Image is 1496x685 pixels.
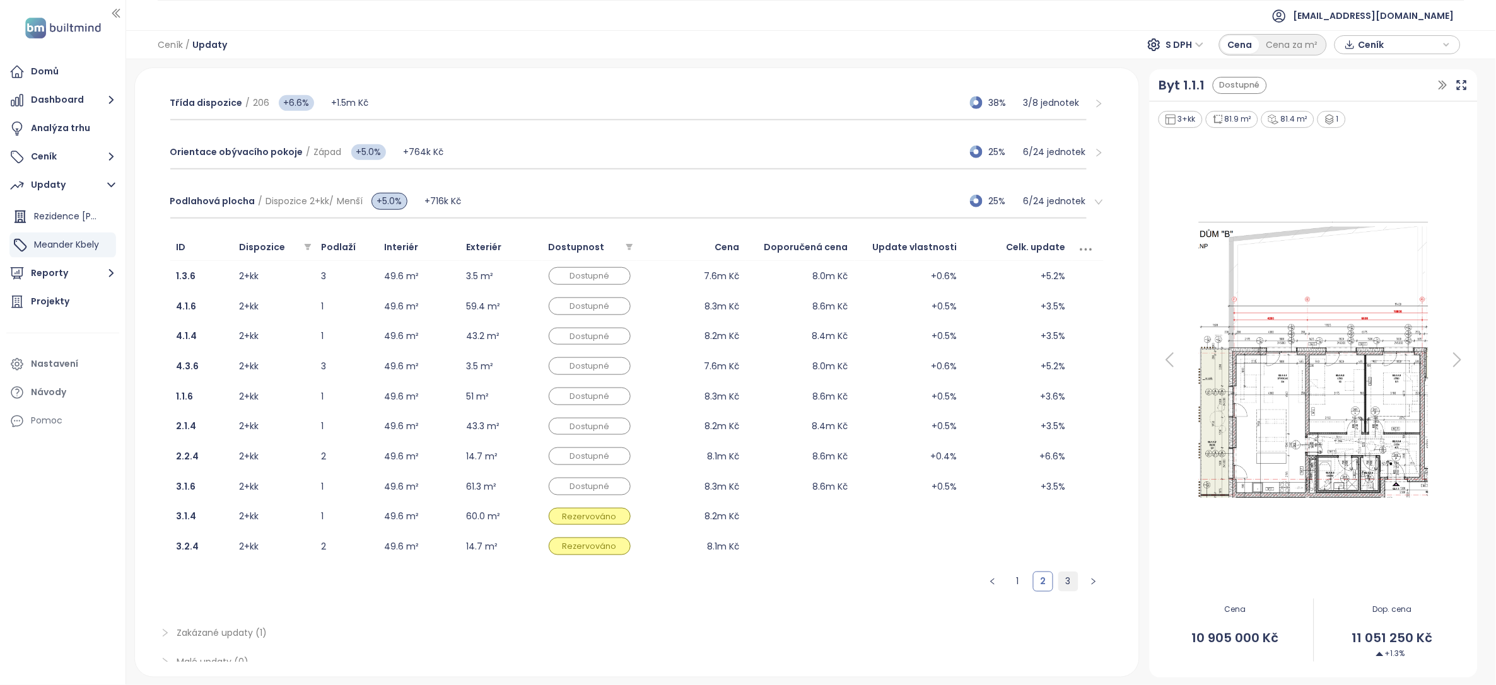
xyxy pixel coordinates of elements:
[855,441,964,471] td: +0.4%
[254,96,270,109] span: 206
[855,351,964,381] td: +0.6%
[246,96,250,109] span: /
[1166,35,1204,54] span: S DPH
[266,195,330,207] span: Dispozice 2+kk
[1090,578,1097,585] span: right
[745,261,855,291] td: 8.0m Kč
[378,351,460,381] td: 49.6 m²
[9,233,116,258] div: Meander Kbely
[460,412,542,442] td: 43.3 m²
[233,291,315,321] td: 2+kk
[177,656,249,669] span: Malé updaty (0)
[185,33,190,56] span: /
[31,294,69,309] div: Projekty
[177,300,197,313] a: 4.1.6
[6,144,119,170] button: Ceník
[745,351,855,381] td: 8.0m Kč
[855,381,964,412] td: +0.5%
[637,471,746,502] td: 8.3m Kč
[1024,96,1087,110] p: 3 / 8 jednotek
[315,261,378,291] td: 3
[1376,648,1405,660] span: +1.3%
[378,291,460,321] td: 49.6 m²
[637,291,746,321] td: 8.3m Kč
[460,351,542,381] td: 3.5 m²
[989,96,1017,110] span: 38%
[315,412,378,442] td: 1
[233,321,315,352] td: 2+kk
[177,627,267,640] span: Zakázané updaty (1)
[177,390,194,403] a: 1.1.6
[1041,480,1066,493] span: +3.5%
[460,441,542,471] td: 14.7 m²
[177,480,196,493] b: 3.1.6
[378,531,460,561] td: 49.6 m²
[160,657,170,667] span: right
[855,321,964,352] td: +0.5%
[1213,77,1267,94] div: Dostupné
[6,261,119,286] button: Reporty
[855,471,964,502] td: +0.5%
[1007,241,1066,253] span: Celk. update
[34,210,151,222] span: Rezidence [PERSON_NAME]
[745,441,855,471] td: 8.6m Kč
[460,381,542,412] td: 51 m²
[637,531,746,561] td: 8.1m Kč
[637,412,746,442] td: 8.2m Kč
[233,471,315,502] td: 2+kk
[1159,76,1205,95] a: Byt 1.1.1
[637,502,746,532] td: 8.2m Kč
[983,572,1003,592] button: left
[31,356,78,372] div: Nastavení
[6,408,119,434] div: Pomoc
[177,450,199,463] a: 2.2.4
[378,321,460,352] td: 49.6 m²
[764,241,848,253] span: Doporučená cena
[1159,111,1203,128] div: 3+kk
[1041,299,1066,313] span: +3.5%
[989,578,996,585] span: left
[192,33,227,56] span: Updaty
[170,96,243,109] span: Třída dispozice
[1206,111,1259,128] div: 81.9 m²
[6,289,119,314] a: Projekty
[177,540,199,553] a: 3.2.4
[1008,572,1027,591] a: 1
[1094,99,1104,108] span: right
[1058,572,1078,592] li: 3
[460,261,542,291] td: 3.5 m²
[637,351,746,381] td: 7.6m Kč
[1094,148,1104,158] span: right
[31,177,66,193] div: Updaty
[6,173,119,198] button: Updaty
[637,381,746,412] td: 8.3m Kč
[177,510,197,522] a: 3.1.4
[989,194,1017,208] span: 25%
[177,270,196,282] a: 1.3.6
[170,146,303,158] span: Orientace obývacího pokoje
[855,291,964,321] td: +0.5%
[31,120,90,136] div: Analýza trhu
[1040,449,1066,463] span: +6.6%
[6,116,119,141] a: Analýza trhu
[549,357,631,375] div: Dostupné
[233,502,315,532] td: 2+kk
[460,291,542,321] td: 59.4 m²
[177,420,197,432] a: 2.1.4
[1084,572,1104,592] button: right
[637,441,746,471] td: 8.1m Kč
[315,321,378,352] td: 1
[371,193,407,210] span: +5.0%
[460,531,542,561] td: 14.7 m²
[745,321,855,352] td: 8.4m Kč
[9,204,116,229] div: Rezidence [PERSON_NAME]
[1041,419,1066,433] span: +3.5%
[21,15,105,41] img: logo
[1259,36,1325,54] div: Cena za m²
[637,321,746,352] td: 8.2m Kč
[1041,359,1066,373] span: +5.2%
[460,471,542,502] td: 61.3 m²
